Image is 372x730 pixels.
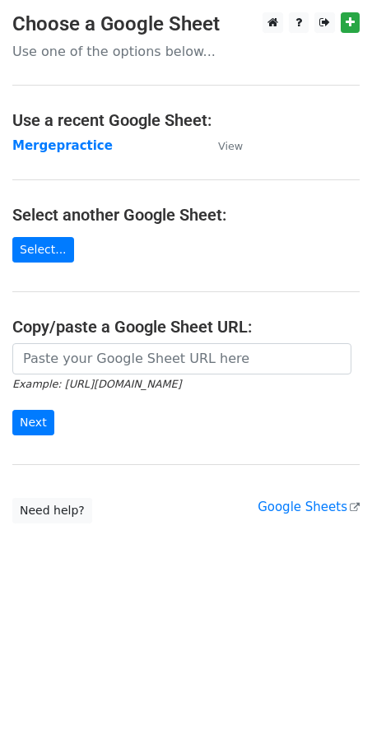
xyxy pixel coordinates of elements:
[218,140,243,152] small: View
[12,205,360,225] h4: Select another Google Sheet:
[12,343,351,374] input: Paste your Google Sheet URL here
[12,43,360,60] p: Use one of the options below...
[202,138,243,153] a: View
[12,317,360,337] h4: Copy/paste a Google Sheet URL:
[12,498,92,523] a: Need help?
[12,12,360,36] h3: Choose a Google Sheet
[12,237,74,263] a: Select...
[12,110,360,130] h4: Use a recent Google Sheet:
[12,410,54,435] input: Next
[12,378,181,390] small: Example: [URL][DOMAIN_NAME]
[12,138,113,153] a: Mergepractice
[258,500,360,514] a: Google Sheets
